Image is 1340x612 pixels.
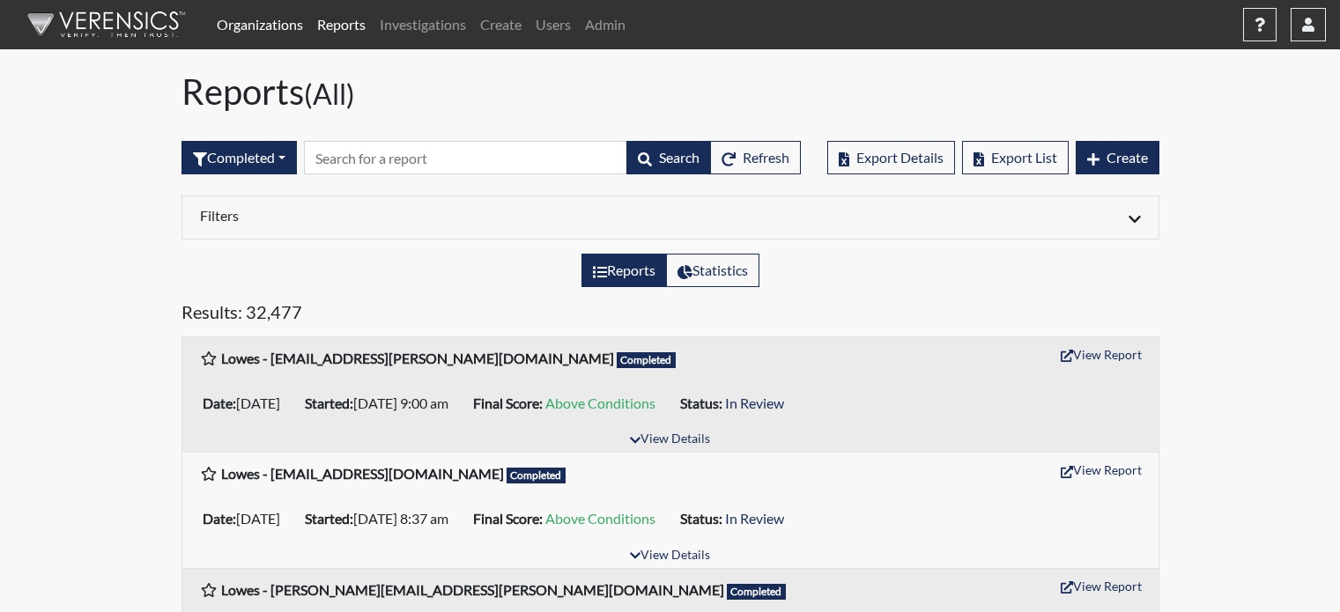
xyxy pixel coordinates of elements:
[725,510,784,527] span: In Review
[659,149,700,166] span: Search
[680,510,722,527] b: Status:
[1053,456,1150,483] button: View Report
[373,7,473,42] a: Investigations
[181,301,1159,329] h5: Results: 32,477
[622,544,718,568] button: View Details
[1107,149,1148,166] span: Create
[473,7,529,42] a: Create
[626,141,711,174] button: Search
[743,149,789,166] span: Refresh
[680,394,722,411] b: Status:
[200,207,657,224] h6: Filters
[187,207,1154,228] div: Click to expand/collapse filters
[305,394,353,411] b: Started:
[304,141,627,174] input: Search by Registration ID, Interview Number, or Investigation Name.
[196,505,298,533] li: [DATE]
[196,389,298,417] li: [DATE]
[578,7,633,42] a: Admin
[856,149,944,166] span: Export Details
[1053,572,1150,600] button: View Report
[473,510,543,527] b: Final Score:
[545,510,655,527] span: Above Conditions
[298,505,466,533] li: [DATE] 8:37 am
[1053,341,1150,368] button: View Report
[545,394,655,411] span: Above Conditions
[221,581,724,598] b: Lowes - [PERSON_NAME][EMAIL_ADDRESS][PERSON_NAME][DOMAIN_NAME]
[666,254,759,287] label: View statistics about completed interviews
[727,584,787,600] span: Completed
[298,389,466,417] li: [DATE] 9:00 am
[310,7,373,42] a: Reports
[529,7,578,42] a: Users
[221,350,614,366] b: Lowes - [EMAIL_ADDRESS][PERSON_NAME][DOMAIN_NAME]
[181,141,297,174] div: Filter by interview status
[725,394,784,411] span: In Review
[304,77,355,111] small: (All)
[507,468,566,483] span: Completed
[962,141,1069,174] button: Export List
[710,141,801,174] button: Refresh
[210,7,310,42] a: Organizations
[617,352,677,368] span: Completed
[221,465,504,482] b: Lowes - [EMAIL_ADDRESS][DOMAIN_NAME]
[1076,141,1159,174] button: Create
[203,394,236,411] b: Date:
[827,141,955,174] button: Export Details
[305,510,353,527] b: Started:
[181,70,1159,113] h1: Reports
[991,149,1057,166] span: Export List
[181,141,297,174] button: Completed
[622,428,718,452] button: View Details
[581,254,667,287] label: View the list of reports
[203,510,236,527] b: Date:
[473,394,543,411] b: Final Score:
